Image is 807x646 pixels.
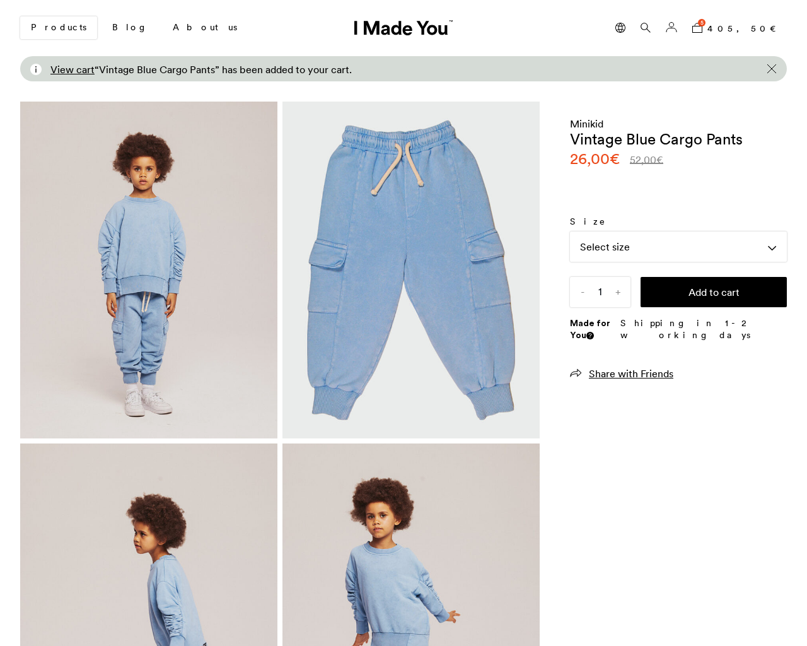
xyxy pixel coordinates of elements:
a: Blog [102,17,158,38]
bdi: 26,00 [570,149,620,168]
a: Share with Friends [570,367,673,380]
div: “Vintage Blue Cargo Pants” has been added to your cart. [50,62,352,76]
img: Info sign [588,333,592,338]
label: Size [570,216,787,228]
a: Minikid [570,117,603,130]
p: Shipping in 1-2 working days [620,317,787,342]
span: € [656,153,663,166]
span: - [570,277,595,307]
a: View cart [50,63,95,76]
span: + [605,277,630,307]
bdi: 52,00 [630,153,663,166]
div: Select size [570,232,787,262]
a: About us [163,17,247,38]
bdi: 405,50 [707,23,787,34]
strong: Made for You [570,317,610,341]
a: Products [20,16,97,39]
input: Qty [570,277,630,307]
span: 5 [698,19,705,26]
button: Add to cart [641,277,787,307]
span: € [610,149,620,168]
span: Share with Friends [589,367,673,380]
h1: Vintage Blue Cargo Pants [570,131,743,148]
span: € [770,23,787,34]
a: 5 405,50€ [687,16,787,40]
